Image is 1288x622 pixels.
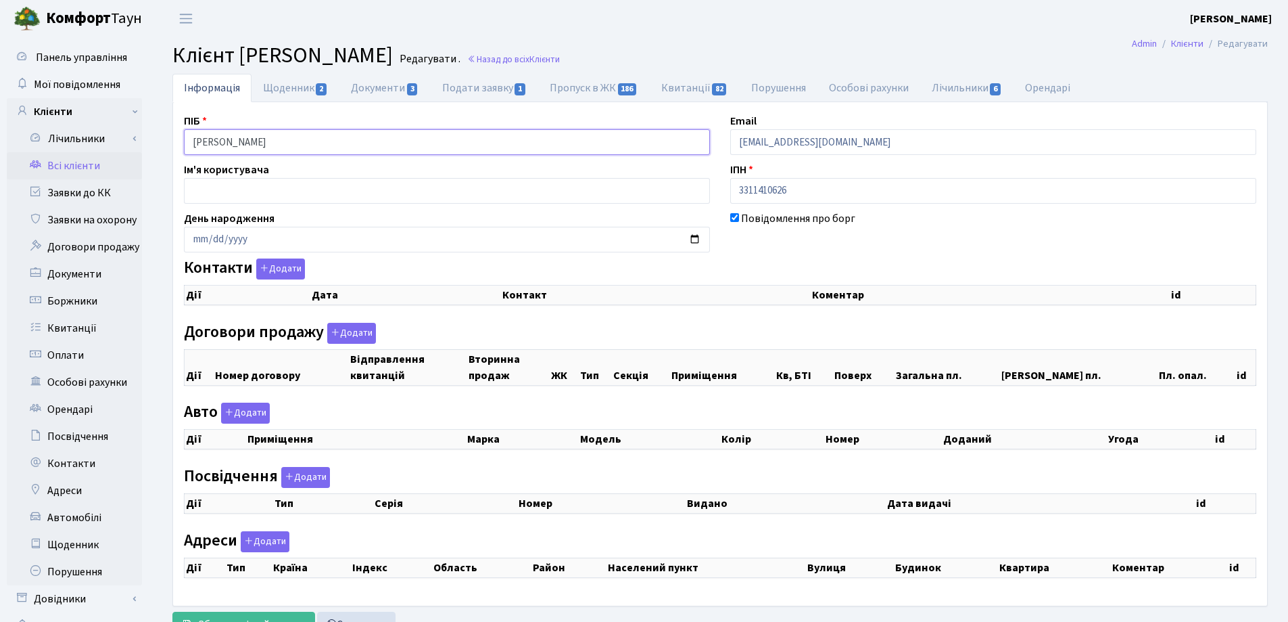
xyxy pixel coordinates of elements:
[1107,430,1214,449] th: Угода
[7,531,142,558] a: Щоденник
[184,403,270,424] label: Авто
[310,286,501,305] th: Дата
[811,286,1170,305] th: Коментар
[579,349,612,385] th: Тип
[501,286,811,305] th: Контакт
[998,558,1111,577] th: Квартира
[34,77,120,92] span: Мої повідомлення
[529,53,560,66] span: Клієнти
[237,529,289,552] a: Додати
[16,125,142,152] a: Лічильники
[46,7,142,30] span: Таун
[225,558,271,577] th: Тип
[184,323,376,344] label: Договори продажу
[272,558,351,577] th: Країна
[538,74,649,102] a: Пропуск в ЖК
[1190,12,1272,26] b: [PERSON_NAME]
[833,349,895,385] th: Поверх
[7,315,142,342] a: Квитанції
[7,288,142,315] a: Боржники
[7,585,142,613] a: Довідники
[397,53,460,66] small: Редагувати .
[324,320,376,344] a: Додати
[14,5,41,32] img: logo.png
[712,83,727,95] span: 82
[185,493,274,513] th: Дії
[214,349,348,385] th: Номер договору
[184,259,305,280] label: Контакти
[670,349,775,385] th: Приміщення
[432,558,531,577] th: Область
[1013,74,1082,102] a: Орендарі
[730,113,757,129] label: Email
[184,531,289,552] label: Адреси
[1171,37,1203,51] a: Клієнти
[1158,349,1235,385] th: Пл. опал.
[895,349,1001,385] th: Загальна пл.
[741,210,855,227] label: Повідомлення про борг
[253,257,305,280] a: Додати
[467,53,560,66] a: Назад до всіхКлієнти
[7,423,142,450] a: Посвідчення
[7,234,142,261] a: Договори продажу
[7,206,142,234] a: Заявки на охорону
[1214,430,1256,449] th: id
[740,74,817,102] a: Порушення
[1111,558,1228,577] th: Коментар
[466,430,579,449] th: Марка
[7,558,142,585] a: Порушення
[281,467,330,488] button: Посвідчення
[7,44,142,71] a: Панель управління
[273,493,373,513] th: Тип
[550,349,579,385] th: ЖК
[7,98,142,125] a: Клієнти
[407,83,418,95] span: 3
[990,83,1001,95] span: 6
[720,430,824,449] th: Колір
[1170,286,1256,305] th: id
[172,74,252,102] a: Інформація
[7,152,142,179] a: Всі клієнти
[316,83,327,95] span: 2
[467,349,550,385] th: Вторинна продаж
[806,558,894,577] th: Вулиця
[185,286,311,305] th: Дії
[7,179,142,206] a: Заявки до КК
[612,349,670,385] th: Секція
[894,558,998,577] th: Будинок
[1190,11,1272,27] a: [PERSON_NAME]
[7,261,142,288] a: Документи
[515,83,525,95] span: 1
[7,504,142,531] a: Автомобілі
[1228,558,1256,577] th: id
[184,467,330,488] label: Посвідчення
[7,71,142,98] a: Мої повідомлення
[7,396,142,423] a: Орендарі
[1000,349,1158,385] th: [PERSON_NAME] пл.
[241,531,289,552] button: Адреси
[185,349,214,385] th: Дії
[46,7,111,29] b: Комфорт
[730,162,753,178] label: ІПН
[817,74,920,102] a: Особові рахунки
[517,493,686,513] th: Номер
[1112,30,1288,58] nav: breadcrumb
[886,493,1195,513] th: Дата видачі
[7,342,142,369] a: Оплати
[824,430,942,449] th: Номер
[606,558,806,577] th: Населений пункт
[618,83,637,95] span: 186
[184,162,269,178] label: Ім'я користувача
[7,477,142,504] a: Адреси
[579,430,720,449] th: Модель
[252,74,339,102] a: Щоденник
[775,349,833,385] th: Кв, БТІ
[36,50,127,65] span: Панель управління
[1203,37,1268,51] li: Редагувати
[7,450,142,477] a: Контакти
[246,430,466,449] th: Приміщення
[650,74,740,102] a: Квитанції
[278,464,330,488] a: Додати
[7,369,142,396] a: Особові рахунки
[339,74,430,102] a: Документи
